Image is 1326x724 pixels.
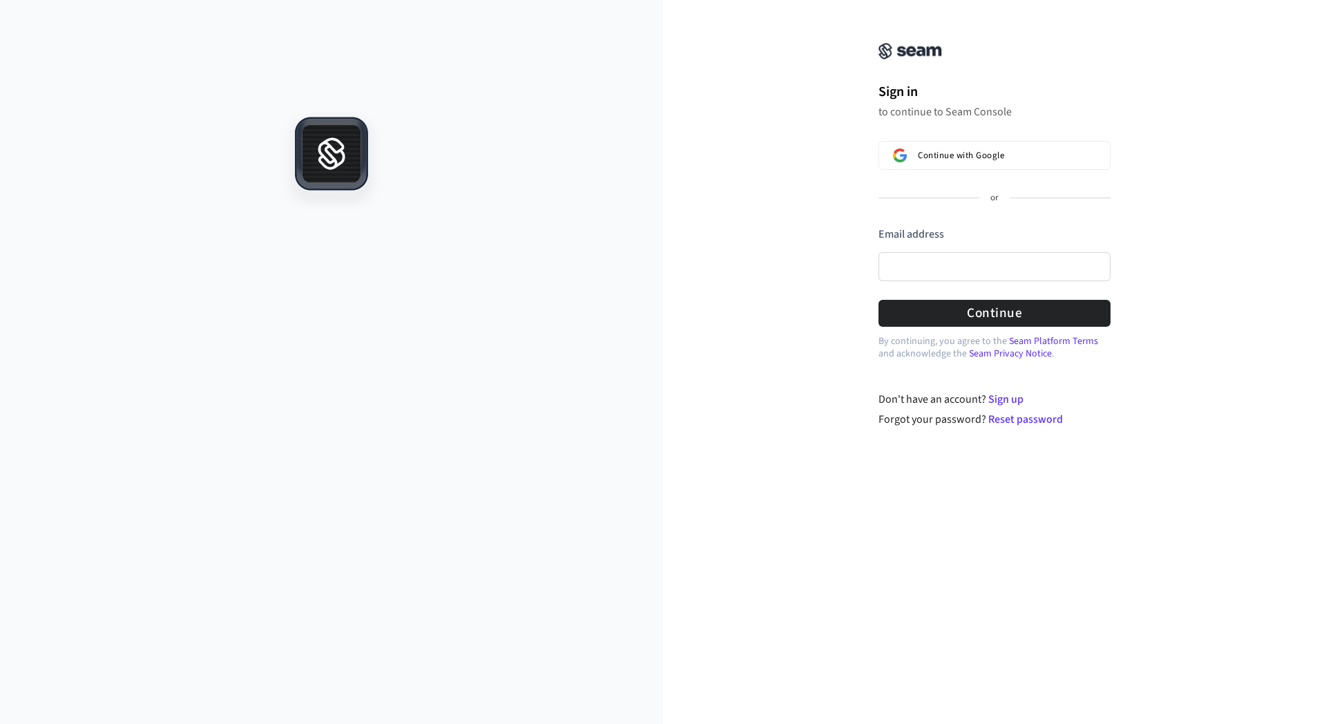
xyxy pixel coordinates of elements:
a: Reset password [988,412,1063,427]
p: to continue to Seam Console [878,105,1111,119]
label: Email address [878,227,944,242]
p: or [990,192,999,204]
div: Forgot your password? [878,411,1111,428]
button: Continue [878,300,1111,327]
p: By continuing, you agree to the and acknowledge the . [878,335,1111,360]
img: Sign in with Google [893,149,907,162]
h1: Sign in [878,82,1111,102]
span: Continue with Google [918,150,1004,161]
button: Sign in with GoogleContinue with Google [878,141,1111,170]
div: Don't have an account? [878,391,1111,408]
a: Seam Platform Terms [1009,334,1098,348]
img: Seam Console [878,43,942,59]
a: Sign up [988,392,1024,407]
a: Seam Privacy Notice [969,347,1052,361]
